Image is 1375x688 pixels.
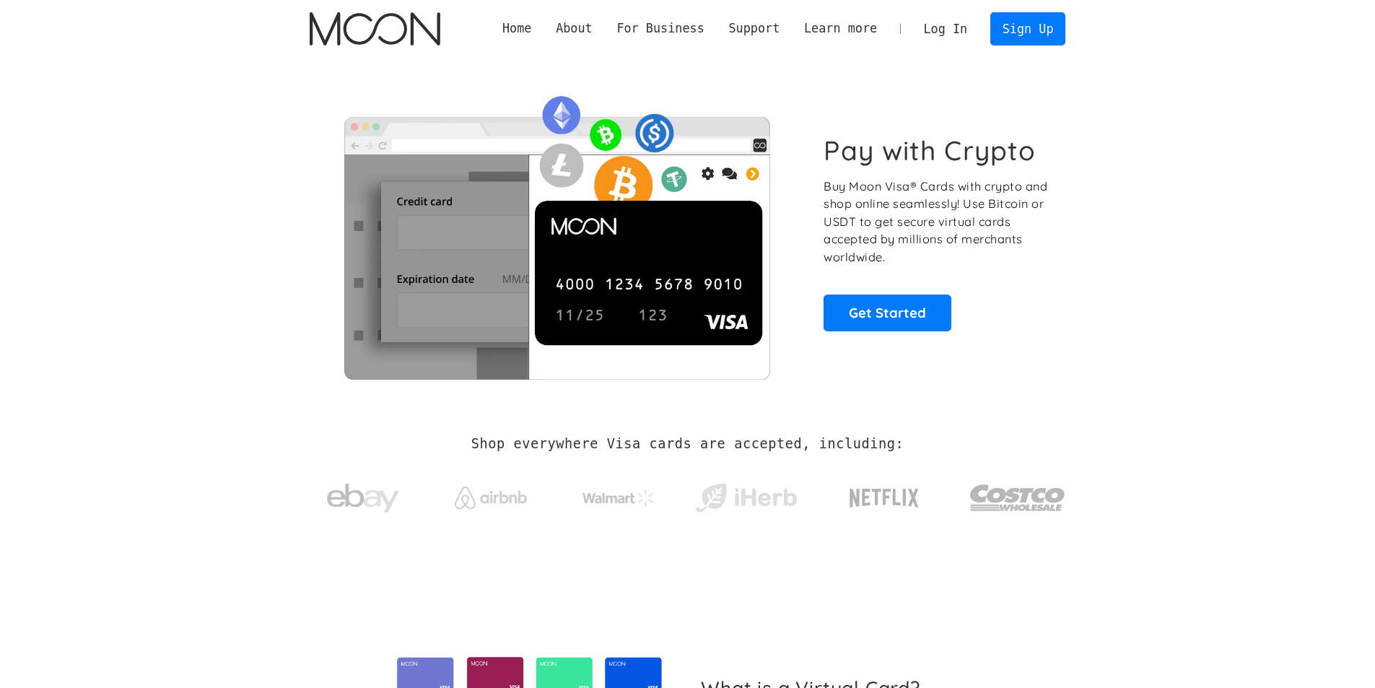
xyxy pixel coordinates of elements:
img: Airbnb [455,487,527,509]
img: Moon Logo [310,12,440,45]
h2: Shop everywhere Visa cards are accepted, including: [471,436,904,452]
img: Costco [969,471,1066,525]
a: home [310,12,440,45]
div: Learn more [804,19,877,38]
div: Support [717,19,792,38]
a: Netflix [820,466,949,523]
div: Learn more [792,19,889,38]
p: Buy Moon Visa® Cards with crypto and shop online seamlessly! Use Bitcoin or USDT to get secure vi... [824,178,1049,266]
h1: Pay with Crypto [824,134,1036,167]
a: Costco [969,456,1066,532]
a: Sign Up [990,12,1065,45]
img: Netflix [848,480,920,516]
a: Home [490,19,544,38]
a: ebay [310,461,417,528]
img: Moon Cards let you spend your crypto anywhere Visa is accepted. [310,86,804,379]
img: ebay [327,476,399,521]
div: Support [728,19,780,38]
a: Walmart [564,475,672,514]
div: For Business [616,19,704,38]
a: iHerb [692,465,800,524]
a: Log In [912,13,979,45]
img: Walmart [582,489,655,507]
img: iHerb [692,479,800,517]
div: For Business [605,19,717,38]
div: About [556,19,593,38]
a: Get Started [824,295,951,331]
a: Airbnb [437,472,544,516]
div: About [544,19,604,38]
